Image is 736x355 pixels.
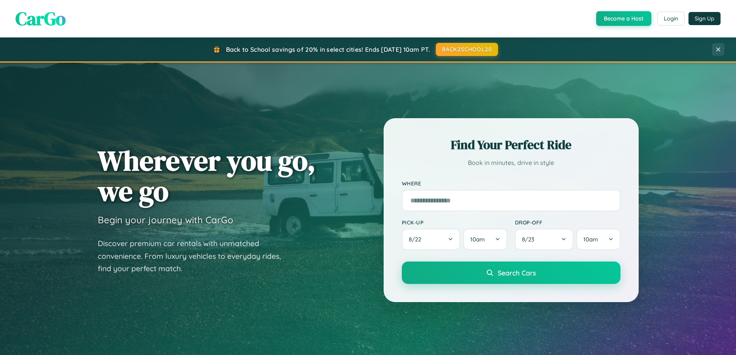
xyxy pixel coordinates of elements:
span: Back to School savings of 20% in select cities! Ends [DATE] 10am PT. [226,46,430,53]
button: Search Cars [402,262,620,284]
span: Search Cars [498,268,536,277]
p: Book in minutes, drive in style [402,157,620,168]
span: 8 / 23 [522,236,538,243]
label: Drop-off [515,219,620,226]
button: 8/23 [515,229,574,250]
label: Where [402,180,620,187]
button: 8/22 [402,229,461,250]
button: 10am [463,229,507,250]
button: BACK2SCHOOL20 [436,43,498,56]
span: 10am [583,236,598,243]
span: 8 / 22 [409,236,425,243]
span: 10am [470,236,485,243]
h1: Wherever you go, we go [98,145,316,206]
button: 10am [576,229,620,250]
h3: Begin your journey with CarGo [98,214,233,226]
span: CarGo [15,6,66,31]
button: Login [657,12,685,25]
label: Pick-up [402,219,507,226]
h2: Find Your Perfect Ride [402,136,620,153]
p: Discover premium car rentals with unmatched convenience. From luxury vehicles to everyday rides, ... [98,237,291,275]
button: Become a Host [596,11,651,26]
button: Sign Up [688,12,721,25]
